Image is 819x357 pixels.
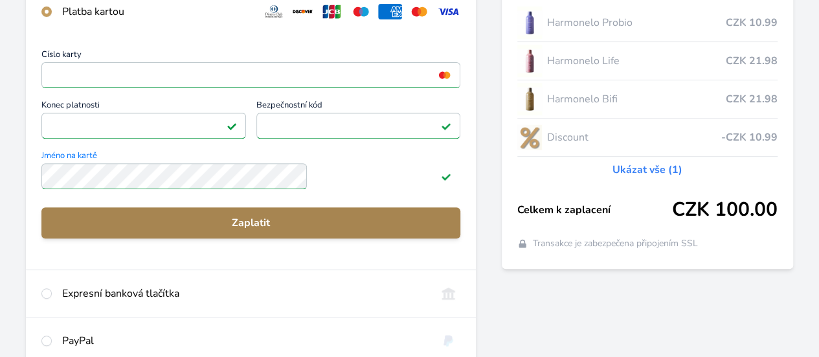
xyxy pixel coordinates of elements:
[41,51,460,62] span: Číslo karty
[547,53,726,69] span: Harmonelo Life
[262,4,286,19] img: diners.svg
[517,6,542,39] img: CLEAN_PROBIO_se_stinem_x-lo.jpg
[726,91,778,107] span: CZK 21.98
[441,171,451,181] img: Platné pole
[547,15,726,30] span: Harmonelo Probio
[517,202,672,218] span: Celkem k zaplacení
[41,152,460,163] span: Jméno na kartě
[436,286,460,301] img: onlineBanking_CZ.svg
[672,198,778,222] span: CZK 100.00
[517,45,542,77] img: CLEAN_LIFE_se_stinem_x-lo.jpg
[227,121,237,131] img: Platné pole
[41,163,307,189] input: Jméno na kartěPlatné pole
[47,66,454,84] iframe: Iframe pro číslo karty
[436,4,460,19] img: visa.svg
[517,83,542,115] img: CLEAN_BIFI_se_stinem_x-lo.jpg
[547,91,726,107] span: Harmonelo Bifi
[547,130,721,145] span: Discount
[441,121,451,131] img: Platné pole
[62,4,252,19] div: Platba kartou
[256,101,461,113] span: Bezpečnostní kód
[726,15,778,30] span: CZK 10.99
[721,130,778,145] span: -CZK 10.99
[726,53,778,69] span: CZK 21.98
[47,117,240,135] iframe: Iframe pro datum vypršení platnosti
[62,286,426,301] div: Expresní banková tlačítka
[52,215,450,231] span: Zaplatit
[533,237,698,250] span: Transakce je zabezpečena připojením SSL
[407,4,431,19] img: mc.svg
[436,333,460,349] img: paypal.svg
[262,117,455,135] iframe: Iframe pro bezpečnostní kód
[349,4,373,19] img: maestro.svg
[62,333,426,349] div: PayPal
[320,4,344,19] img: jcb.svg
[378,4,402,19] img: amex.svg
[517,121,542,154] img: discount-lo.png
[41,207,460,238] button: Zaplatit
[291,4,315,19] img: discover.svg
[41,101,246,113] span: Konec platnosti
[436,69,453,81] img: mc
[612,162,682,178] a: Ukázat vše (1)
